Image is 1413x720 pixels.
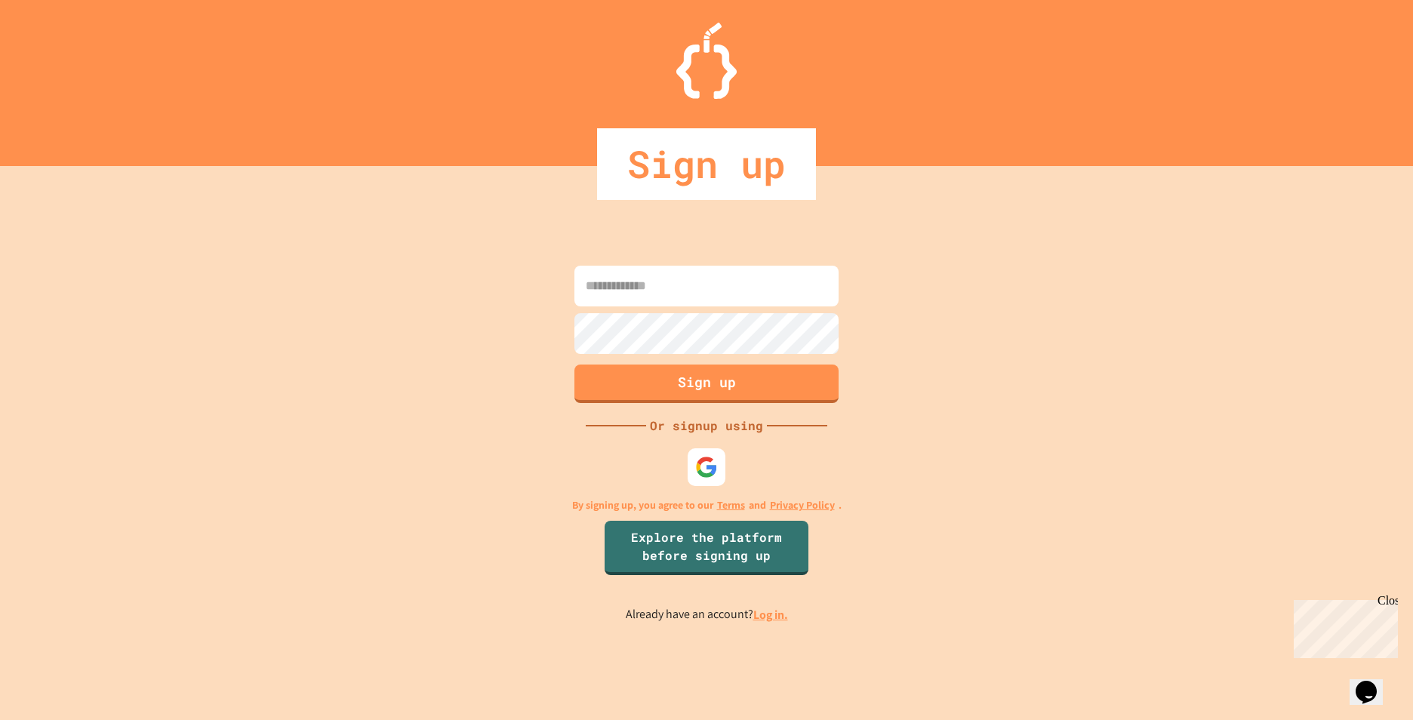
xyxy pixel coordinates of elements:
a: Terms [717,497,745,513]
p: By signing up, you agree to our and . [572,497,842,513]
a: Privacy Policy [770,497,835,513]
div: Chat with us now!Close [6,6,104,96]
iframe: chat widget [1288,594,1398,658]
div: Sign up [597,128,816,200]
div: Or signup using [646,417,767,435]
p: Already have an account? [626,605,788,624]
img: Logo.svg [676,23,737,99]
iframe: chat widget [1350,660,1398,705]
img: google-icon.svg [695,456,718,478]
a: Log in. [753,607,788,623]
a: Explore the platform before signing up [605,521,808,575]
button: Sign up [574,365,839,403]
